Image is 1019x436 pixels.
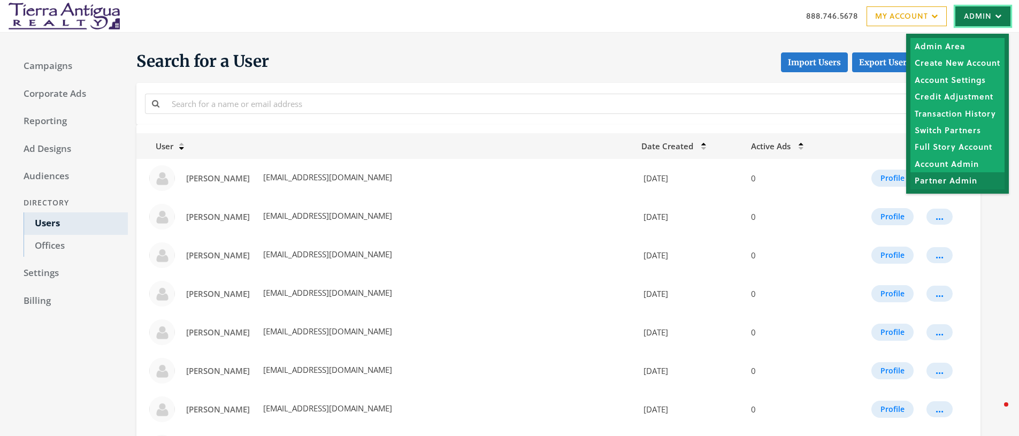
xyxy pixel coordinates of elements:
button: Profile [871,170,914,187]
td: [DATE] [635,390,745,429]
button: ... [926,401,953,417]
a: [PERSON_NAME] [179,400,257,419]
img: Adena Gauthier profile [149,358,175,384]
a: Audiences [13,165,128,188]
img: Adwerx [9,3,120,29]
img: Adam Cole profile [149,242,175,268]
span: [PERSON_NAME] [186,288,250,299]
span: [PERSON_NAME] [186,211,250,222]
td: [DATE] [635,274,745,313]
button: Profile [871,401,914,418]
td: 0 [745,236,836,274]
div: ... [936,293,944,294]
i: Search for a name or email address [152,100,159,108]
td: 0 [745,351,836,390]
img: Adam Havnes profile [149,319,175,345]
a: Account Admin [910,155,1005,172]
td: [DATE] [635,351,745,390]
iframe: Intercom live chat [983,400,1008,425]
a: [PERSON_NAME] [179,284,257,304]
span: Date Created [641,141,693,151]
span: [PERSON_NAME] [186,173,250,183]
a: 888.746.5678 [806,10,858,21]
button: ... [926,209,953,225]
a: Full Story Account [910,139,1005,155]
button: Profile [871,247,914,264]
img: Abad Godinez profile [149,204,175,230]
td: [DATE] [635,313,745,351]
a: Users [24,212,128,235]
img: Adrian Carrillo profile [149,396,175,422]
span: [EMAIL_ADDRESS][DOMAIN_NAME] [261,364,392,375]
a: Corporate Ads [13,83,128,105]
button: Import Users [781,52,848,72]
div: ... [936,255,944,256]
a: [PERSON_NAME] [179,323,257,342]
span: [PERSON_NAME] [186,250,250,261]
button: ... [926,247,953,263]
a: Billing [13,290,128,312]
span: [EMAIL_ADDRESS][DOMAIN_NAME] [261,172,392,182]
div: ... [936,216,944,217]
a: Create New Account [910,55,1005,71]
button: ... [926,363,953,379]
span: [EMAIL_ADDRESS][DOMAIN_NAME] [261,249,392,259]
input: Search for a name or email address [165,94,972,113]
img: Adam Crippen profile [149,281,175,307]
td: 0 [745,274,836,313]
span: Active Ads [751,141,791,151]
span: [EMAIL_ADDRESS][DOMAIN_NAME] [261,326,392,336]
div: ... [936,370,944,371]
td: 0 [745,390,836,429]
div: ... [936,409,944,410]
a: Export Users [852,52,918,72]
a: Admin [955,6,1010,26]
a: Switch Partners [910,121,1005,138]
a: Transaction History [910,105,1005,121]
div: Directory [13,193,128,213]
a: Credit Adjustment [910,88,1005,105]
span: [EMAIL_ADDRESS][DOMAIN_NAME] [261,210,392,221]
td: [DATE] [635,236,745,274]
button: Profile [871,285,914,302]
td: 0 [745,197,836,236]
a: Account Settings [910,71,1005,88]
a: Offices [24,235,128,257]
span: [PERSON_NAME] [186,365,250,376]
td: [DATE] [635,159,745,197]
span: [PERSON_NAME] [186,327,250,338]
span: Search for a User [136,51,269,72]
a: My Account [867,6,947,26]
a: Reporting [13,110,128,133]
td: [DATE] [635,197,745,236]
a: Partner Admin [910,172,1005,189]
a: Settings [13,262,128,285]
span: [EMAIL_ADDRESS][DOMAIN_NAME] [261,287,392,298]
a: [PERSON_NAME] [179,246,257,265]
span: [PERSON_NAME] [186,404,250,415]
button: ... [926,324,953,340]
td: 0 [745,159,836,197]
button: Profile [871,362,914,379]
button: Profile [871,208,914,225]
button: ... [926,286,953,302]
a: [PERSON_NAME] [179,207,257,227]
a: [PERSON_NAME] [179,169,257,188]
td: 0 [745,313,836,351]
div: ... [936,332,944,333]
img: Aaron Lieberman profile [149,165,175,191]
a: Admin Area [910,38,1005,55]
a: [PERSON_NAME] [179,361,257,381]
span: [EMAIL_ADDRESS][DOMAIN_NAME] [261,403,392,414]
a: Campaigns [13,55,128,78]
button: Profile [871,324,914,341]
span: User [143,141,173,151]
a: Ad Designs [13,138,128,160]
